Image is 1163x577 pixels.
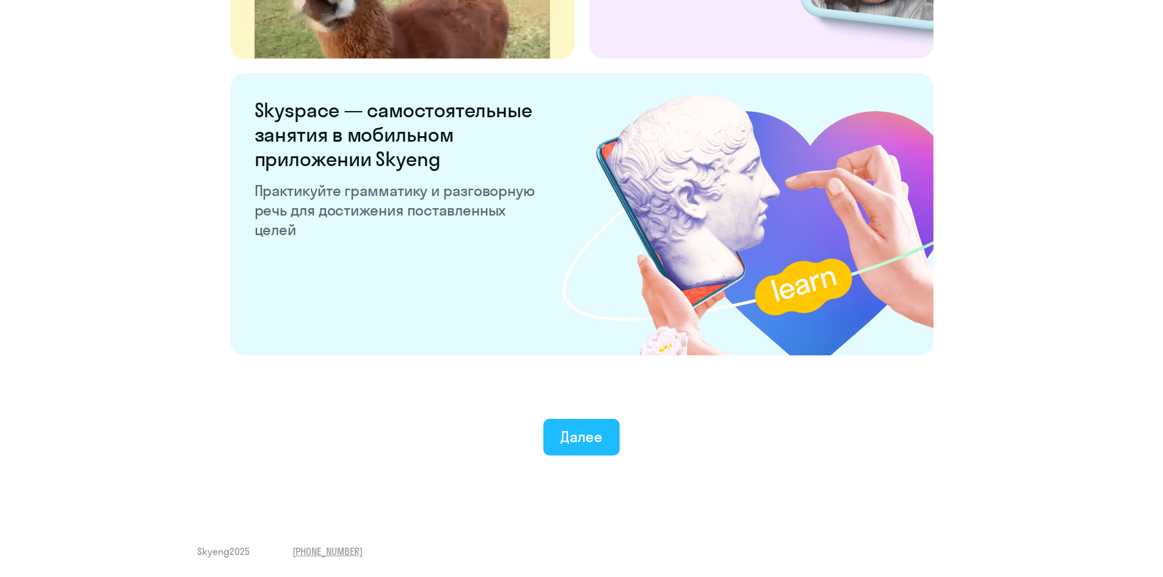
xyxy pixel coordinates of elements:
[562,74,933,355] img: skyspace
[255,181,539,239] p: Практикуйте грамматику и разговорную речь для достижения поставленных целей
[543,419,620,455] button: Далее
[197,545,250,558] span: Skyeng 2025
[292,545,363,558] a: [PHONE_NUMBER]
[560,427,603,446] div: Далее
[255,98,539,171] h6: Skyspace — самостоятельные занятия в мобильном приложении Skyeng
